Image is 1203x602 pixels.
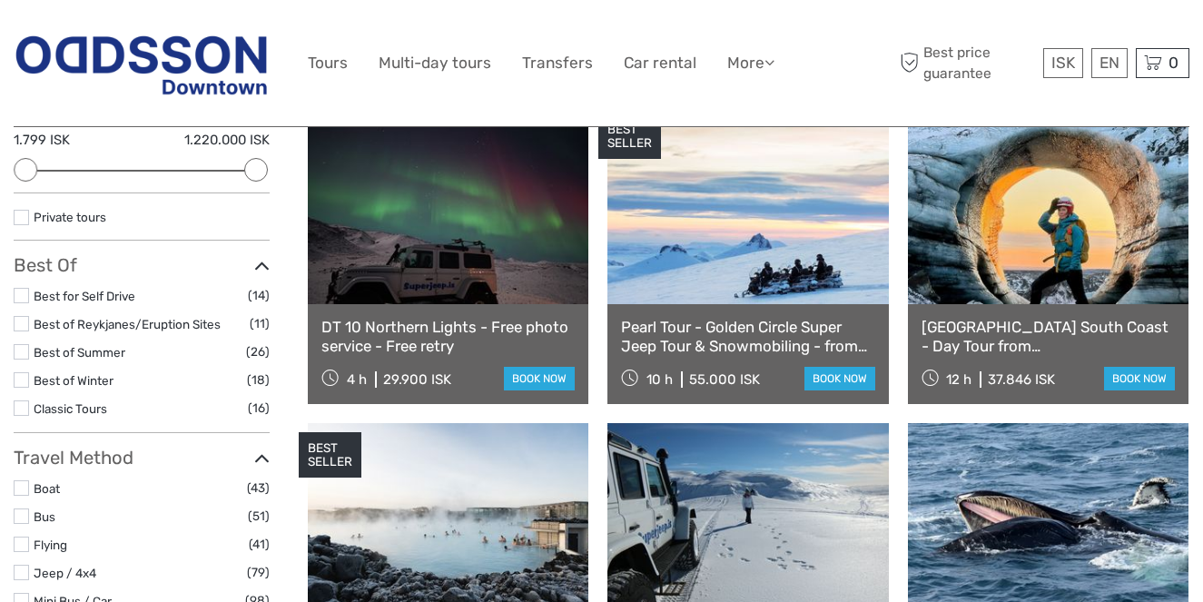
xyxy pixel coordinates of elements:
[246,341,270,362] span: (26)
[209,28,231,50] button: Open LiveChat chat widget
[34,566,96,580] a: Jeep / 4x4
[247,478,270,498] span: (43)
[34,401,107,416] a: Classic Tours
[1104,367,1175,390] a: book now
[34,289,135,303] a: Best for Self Drive
[248,285,270,306] span: (14)
[34,373,113,388] a: Best of Winter
[34,210,106,224] a: Private tours
[804,367,875,390] a: book now
[247,370,270,390] span: (18)
[14,131,70,150] label: 1.799 ISK
[249,534,270,555] span: (41)
[598,113,661,159] div: BEST SELLER
[34,345,125,360] a: Best of Summer
[621,318,874,355] a: Pearl Tour - Golden Circle Super Jeep Tour & Snowmobiling - from [GEOGRAPHIC_DATA]
[248,398,270,419] span: (16)
[184,131,270,150] label: 1.220.000 ISK
[727,50,774,76] a: More
[247,562,270,583] span: (79)
[383,371,451,388] div: 29.900 ISK
[922,318,1175,355] a: [GEOGRAPHIC_DATA] South Coast - Day Tour from [GEOGRAPHIC_DATA]
[14,25,270,103] img: Reykjavik Residence
[1091,48,1128,78] div: EN
[504,367,575,390] a: book now
[248,506,270,527] span: (51)
[34,317,221,331] a: Best of Reykjanes/Eruption Sites
[1166,54,1181,72] span: 0
[895,43,1039,83] span: Best price guarantee
[250,313,270,334] span: (11)
[522,50,593,76] a: Transfers
[14,254,270,276] h3: Best Of
[988,371,1055,388] div: 37.846 ISK
[624,50,696,76] a: Car rental
[25,32,205,46] p: We're away right now. Please check back later!
[946,371,971,388] span: 12 h
[347,371,367,388] span: 4 h
[321,318,575,355] a: DT 10 Northern Lights - Free photo service - Free retry
[299,432,361,478] div: BEST SELLER
[34,509,55,524] a: Bus
[646,371,673,388] span: 10 h
[34,538,67,552] a: Flying
[689,371,760,388] div: 55.000 ISK
[14,447,270,469] h3: Travel Method
[34,481,60,496] a: Boat
[1051,54,1075,72] span: ISK
[308,50,348,76] a: Tours
[379,50,491,76] a: Multi-day tours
